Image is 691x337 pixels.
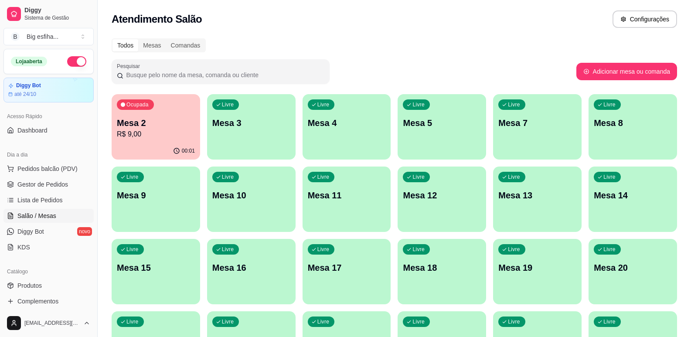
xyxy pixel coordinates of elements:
[412,101,425,108] p: Livre
[498,262,576,274] p: Mesa 19
[126,318,139,325] p: Livre
[17,164,78,173] span: Pedidos balcão (PDV)
[3,225,94,238] a: Diggy Botnovo
[16,82,41,89] article: Diggy Bot
[603,174,616,180] p: Livre
[308,117,386,129] p: Mesa 4
[212,262,290,274] p: Mesa 16
[222,174,234,180] p: Livre
[317,101,330,108] p: Livre
[589,239,677,304] button: LivreMesa 20
[3,265,94,279] div: Catálogo
[166,39,205,51] div: Comandas
[603,318,616,325] p: Livre
[412,246,425,253] p: Livre
[11,32,20,41] span: B
[212,189,290,201] p: Mesa 10
[112,94,200,160] button: OcupadaMesa 2R$ 9,0000:01
[24,14,90,21] span: Sistema de Gestão
[3,78,94,102] a: Diggy Botaté 24/10
[403,262,481,274] p: Mesa 18
[3,3,94,24] a: DiggySistema de Gestão
[498,189,576,201] p: Mesa 13
[117,129,195,140] p: R$ 9,00
[207,167,296,232] button: LivreMesa 10
[589,167,677,232] button: LivreMesa 14
[126,246,139,253] p: Livre
[117,117,195,129] p: Mesa 2
[589,94,677,160] button: LivreMesa 8
[303,94,391,160] button: LivreMesa 4
[403,117,481,129] p: Mesa 5
[14,91,36,98] article: até 24/10
[3,294,94,308] a: Complementos
[138,39,166,51] div: Mesas
[508,246,520,253] p: Livre
[182,147,195,154] p: 00:01
[3,162,94,176] button: Pedidos balcão (PDV)
[3,313,94,334] button: [EMAIL_ADDRESS][DOMAIN_NAME]
[222,246,234,253] p: Livre
[398,239,486,304] button: LivreMesa 18
[308,262,386,274] p: Mesa 17
[212,117,290,129] p: Mesa 3
[222,318,234,325] p: Livre
[17,126,48,135] span: Dashboard
[403,189,481,201] p: Mesa 12
[3,279,94,293] a: Produtos
[117,62,143,70] label: Pesquisar
[17,297,58,306] span: Complementos
[17,196,63,204] span: Lista de Pedidos
[303,239,391,304] button: LivreMesa 17
[508,318,520,325] p: Livre
[398,94,486,160] button: LivreMesa 5
[67,56,86,67] button: Alterar Status
[3,109,94,123] div: Acesso Rápido
[317,174,330,180] p: Livre
[126,174,139,180] p: Livre
[222,101,234,108] p: Livre
[576,63,677,80] button: Adicionar mesa ou comanda
[412,318,425,325] p: Livre
[603,246,616,253] p: Livre
[493,239,582,304] button: LivreMesa 19
[112,167,200,232] button: LivreMesa 9
[398,167,486,232] button: LivreMesa 12
[3,240,94,254] a: KDS
[308,189,386,201] p: Mesa 11
[17,227,44,236] span: Diggy Bot
[207,94,296,160] button: LivreMesa 3
[493,167,582,232] button: LivreMesa 13
[112,39,138,51] div: Todos
[594,262,672,274] p: Mesa 20
[508,174,520,180] p: Livre
[17,243,30,252] span: KDS
[594,189,672,201] p: Mesa 14
[126,101,149,108] p: Ocupada
[17,281,42,290] span: Produtos
[317,246,330,253] p: Livre
[3,177,94,191] a: Gestor de Pedidos
[207,239,296,304] button: LivreMesa 16
[508,101,520,108] p: Livre
[123,71,324,79] input: Pesquisar
[24,7,90,14] span: Diggy
[17,211,56,220] span: Salão / Mesas
[3,28,94,45] button: Select a team
[3,148,94,162] div: Dia a dia
[112,12,202,26] h2: Atendimento Salão
[493,94,582,160] button: LivreMesa 7
[17,180,68,189] span: Gestor de Pedidos
[498,117,576,129] p: Mesa 7
[412,174,425,180] p: Livre
[27,32,58,41] div: Big esfiha ...
[603,101,616,108] p: Livre
[613,10,677,28] button: Configurações
[117,189,195,201] p: Mesa 9
[303,167,391,232] button: LivreMesa 11
[3,209,94,223] a: Salão / Mesas
[112,239,200,304] button: LivreMesa 15
[594,117,672,129] p: Mesa 8
[3,193,94,207] a: Lista de Pedidos
[117,262,195,274] p: Mesa 15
